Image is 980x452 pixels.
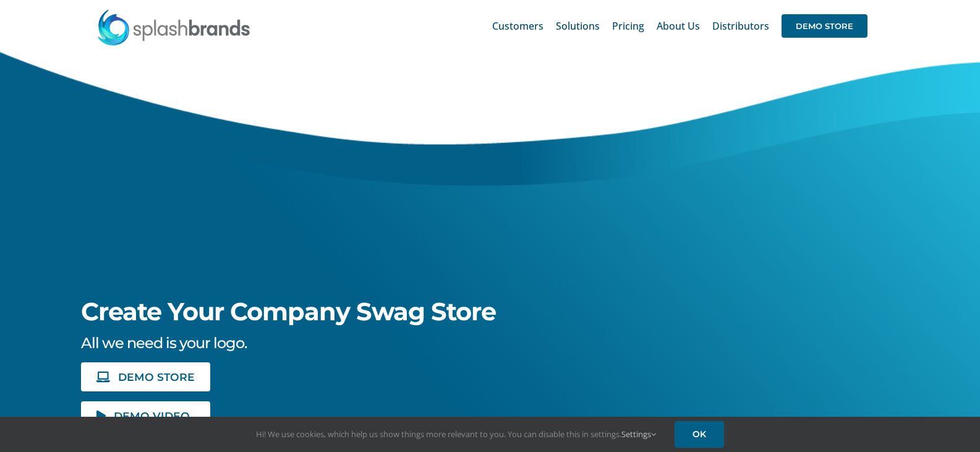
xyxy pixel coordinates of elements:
[114,411,190,421] span: DEMO VIDEO
[621,429,656,440] a: Settings
[81,362,210,391] a: DEMO STORE
[556,21,600,31] span: Solutions
[492,6,867,46] nav: Main Menu
[782,14,867,38] span: DEMO STORE
[612,6,644,46] a: Pricing
[657,21,700,31] span: About Us
[782,6,867,46] a: DEMO STORE
[81,296,496,326] span: Create Your Company Swag Store
[118,372,195,382] span: DEMO STORE
[712,6,769,46] a: Distributors
[492,21,543,31] span: Customers
[612,21,644,31] span: Pricing
[256,429,656,440] span: Hi! We use cookies, which help us show things more relevant to you. You can disable this in setti...
[81,334,247,352] span: All we need is your logo.
[675,421,724,448] a: OK
[96,9,251,46] img: SplashBrands.com Logo
[492,6,543,46] a: Customers
[712,21,769,31] span: Distributors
